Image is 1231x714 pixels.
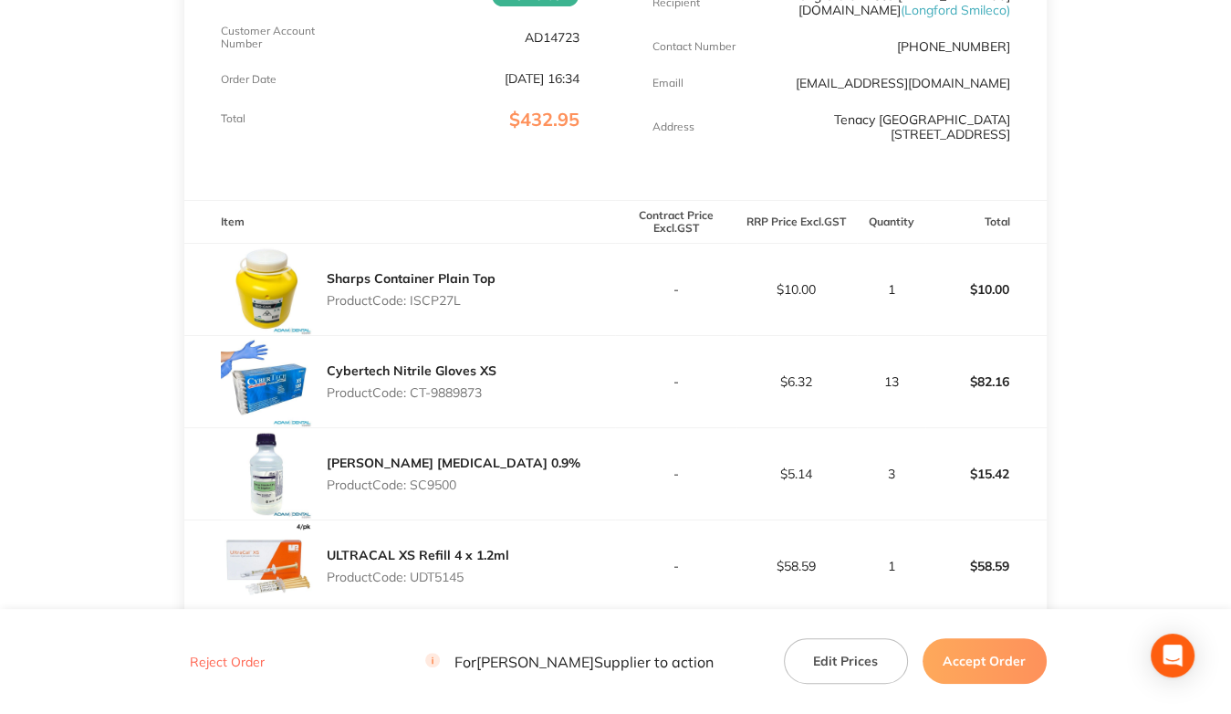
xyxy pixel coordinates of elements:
p: Customer Account Number [221,25,340,50]
p: Address [652,121,694,133]
a: ULTRACAL XS Refill 4 x 1.2ml [327,547,509,563]
p: - [616,559,735,573]
p: Contact Number [652,40,735,53]
th: RRP Price Excl. GST [736,201,857,244]
p: Order Date [221,73,276,86]
p: 13 [858,374,925,389]
p: Product Code: ISCP27L [327,293,496,308]
th: Contract Price Excl. GST [615,201,735,244]
p: 1 [858,559,925,573]
th: Total [925,201,1046,244]
p: Product Code: SC9500 [327,478,580,492]
p: Product Code: UDT5145 [327,570,509,584]
p: AD14723 [524,30,579,45]
img: bmo4OTNvaA [221,520,312,612]
p: 1 [858,282,925,297]
img: dzV2bGFnaA [221,428,312,520]
p: - [616,282,735,297]
p: Total [221,112,245,125]
p: $10.00 [926,268,1045,311]
p: $58.59 [737,559,856,573]
span: $432.95 [508,108,579,131]
p: - [616,374,735,389]
span: ( Longford Smileco ) [901,2,1010,18]
img: NTRxbzMyNQ [221,336,312,427]
p: [PHONE_NUMBER] [897,39,1010,54]
th: Item [184,201,615,244]
p: - [616,467,735,481]
p: [DATE] 16:34 [504,71,579,86]
p: $82.16 [926,360,1045,404]
p: Product Code: CT-9889873 [327,385,496,400]
a: Cybertech Nitrile Gloves XS [327,362,496,379]
a: [PERSON_NAME] [MEDICAL_DATA] 0.9% [327,455,580,471]
p: Emaill [652,77,683,89]
p: $6.32 [737,374,856,389]
button: Reject Order [184,654,270,670]
p: $58.59 [926,544,1045,588]
p: Tenacy [GEOGRAPHIC_DATA][STREET_ADDRESS] [771,112,1009,142]
p: 3 [858,467,925,481]
a: [EMAIL_ADDRESS][DOMAIN_NAME] [796,75,1010,91]
p: For [PERSON_NAME] Supplier to action [425,653,714,670]
button: Accept Order [923,638,1047,684]
p: $5.14 [737,467,856,481]
a: Sharps Container Plain Top [327,270,496,287]
div: Open Intercom Messenger [1151,634,1194,677]
p: $10.00 [737,282,856,297]
button: Edit Prices [784,638,908,684]
p: $15.42 [926,452,1045,496]
th: Quantity [857,201,926,244]
img: c3N6dWM2OA [221,244,312,335]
